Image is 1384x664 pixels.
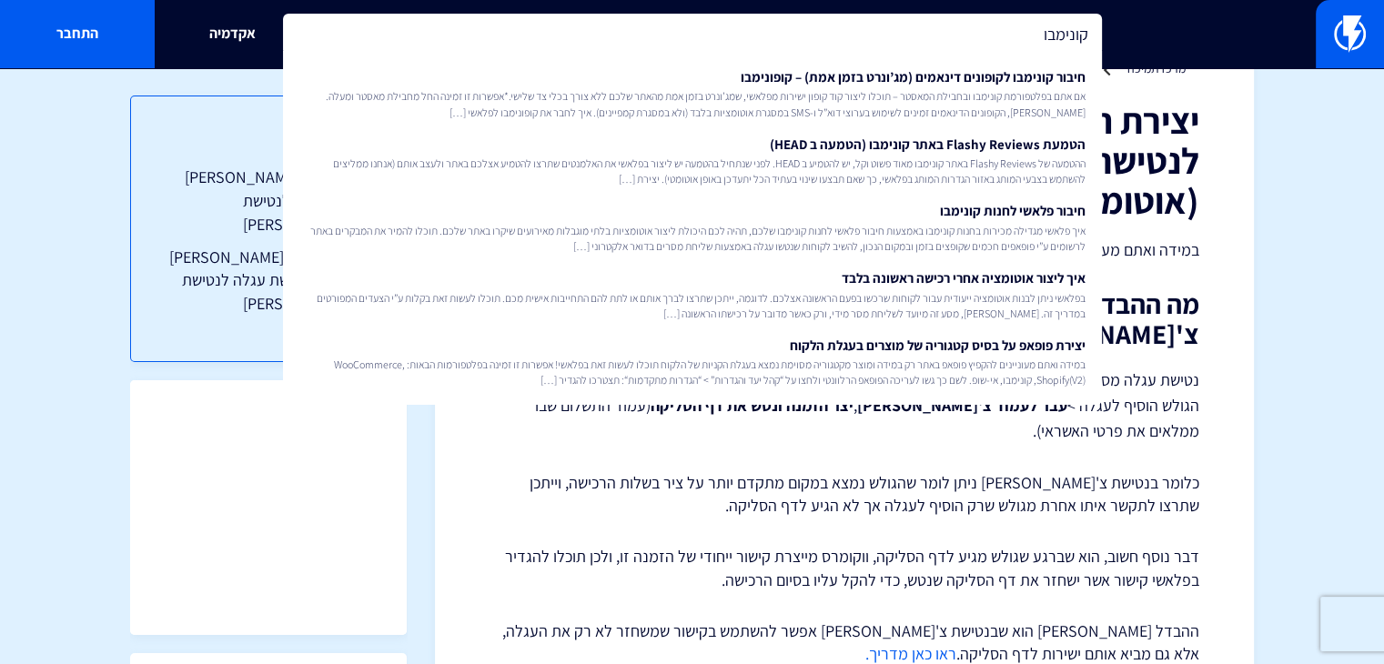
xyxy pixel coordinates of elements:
[857,395,1067,416] strong: עבר לעמוד צ'[PERSON_NAME]
[865,643,956,664] a: ראו כאן מדריך.
[299,290,1086,321] span: בפלאשי ניתן לבנות אוטומציה ייעודית עבור לקוחות שרכשו בפעם הראשונה אצלכם. לדוגמה, ייתכן שתרצו לברך...
[283,14,1102,55] input: חיפוש מהיר...
[299,156,1086,186] span: ההטמעה של Flashy Reviews באתר קונימבו מאוד פשוט וקל, יש להטמיע ב HEAD. לפני שנתחיל בהטמעה יש ליצו...
[292,127,1093,195] a: הטמעת Flashy Reviews באתר קונימבו (הטמעה ב HEAD)ההטמעה של Flashy Reviews באתר קונימבו מאוד פשוט ו...
[651,395,854,416] strong: יצר הזמנה ונטש את דף הסליקה
[292,60,1093,127] a: חיבור קונימבו לקופונים דינאמים (מג’ונרט בזמן אמת) – קופונימבואם אתם בפלטפורמת קונימבו ובחבילת המא...
[292,261,1093,328] a: איך ליצור אוטומציה אחרי רכישה ראשונה בלבדבפלאשי ניתן לבנות אוטומציה ייעודית עבור לקוחות שרכשו בפע...
[299,88,1086,119] span: אם אתם בפלטפורמת קונימבו ובחבילת המאסטר – תוכלו ליצור קוד קופון ישירות מפלאשי, שמג’ונרט בזמן אמת ...
[167,166,369,236] a: מה ההבדל [PERSON_NAME] נטישת עגלה לנטישת צ'[PERSON_NAME]
[292,194,1093,261] a: חיבור פלאשי לחנות קונימבואיך פלאשי מגדילה מכירות בחנות קונימבו באמצעות חיבור פלאשי לחנות קונימבו ...
[167,246,369,316] a: יצירת הפרדה [PERSON_NAME] אוטומצית נטישת עגלה לנטישת צ'[PERSON_NAME]
[490,545,1199,591] p: דבר נוסף חשוב, הוא שברגע שגולש מגיע לדף הסליקה, ווקומרס מייצרת קישור ייחודי של הזמנה זו, ולכן תוכ...
[1127,60,1186,76] a: מרכז תמיכה
[490,471,1199,518] p: כלומר בנטישת צ'[PERSON_NAME] ניתן לומר שהגולש נמצא במקום מתקדם יותר על ציר בשלות הרכישה, וייתכן ש...
[292,328,1093,396] a: יצירת פופאפ על בסיס קטגוריה של מוצרים בעגלת הלקוחבמידה ואתם מעוניינים להקפיץ פופאפ באתר רק במידה ...
[490,367,1199,444] p: נטישת עגלה מסתכמת בפעולה של הוספה לעגלה ללא סיום רכישה, בעוד שנטישת עמוד תשלום מתייחסת למצב בו הג...
[167,133,369,156] h3: תוכן
[299,223,1086,254] span: איך פלאשי מגדילה מכירות בחנות קונימבו באמצעות חיבור פלאשי לחנות קונימבו שלכם, תהיה לכם היכולת ליצ...
[299,357,1086,387] span: במידה ואתם מעוניינים להקפיץ פופאפ באתר רק במידה ומוצר מקטגוריה מסוימת נמצא בעגלת הקניות של הלקוח ...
